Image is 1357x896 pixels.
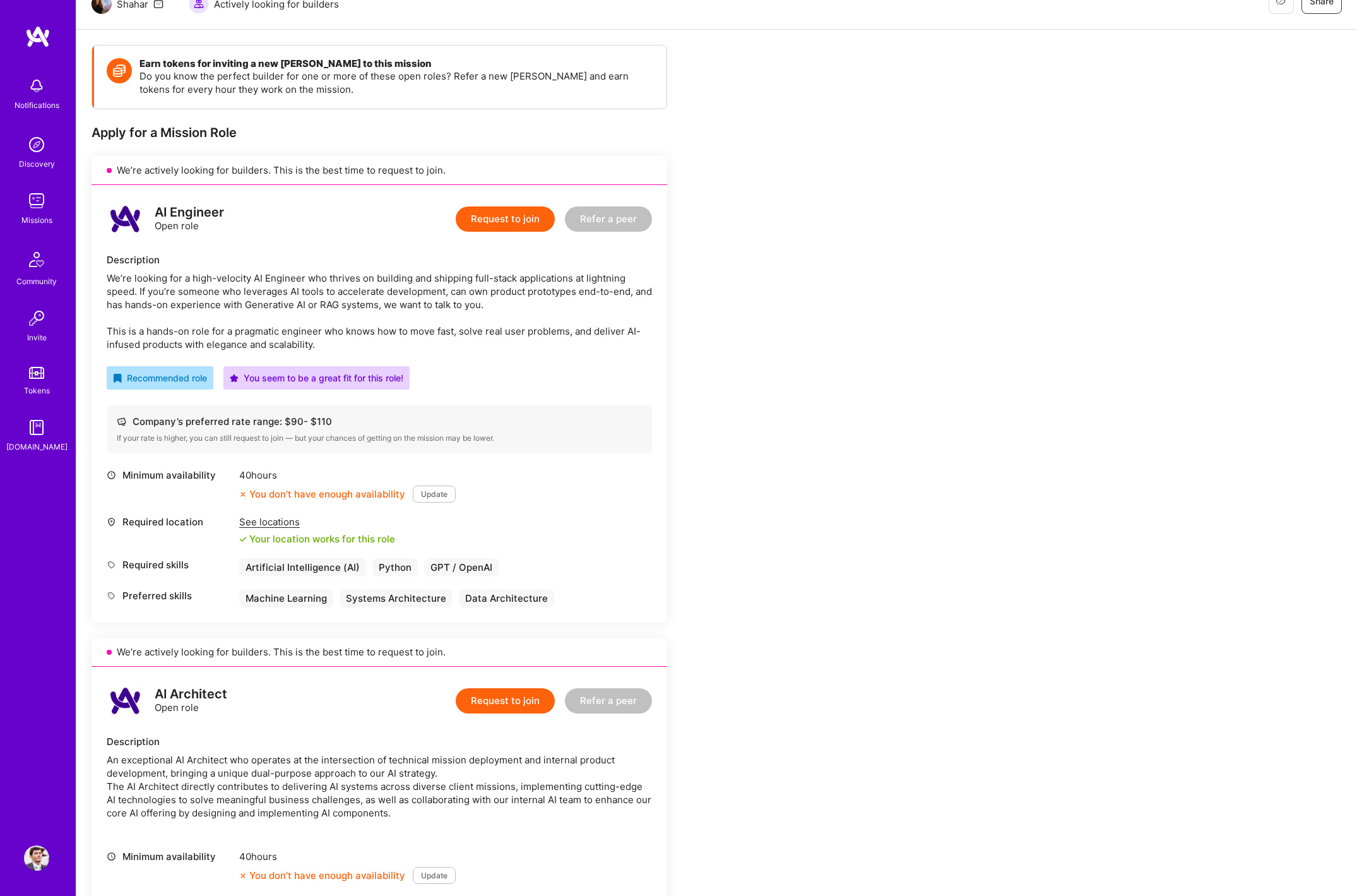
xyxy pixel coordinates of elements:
div: An exceptional AI Architect who operates at the intersection of technical mission deployment and ... [107,753,652,820]
button: Refer a peer [565,688,652,714]
img: discovery [24,132,49,157]
img: guide book [24,415,49,440]
div: Company’s preferred rate range: $ 90 - $ 110 [117,415,642,428]
img: teamwork [24,188,49,213]
i: icon RecommendedBadge [113,374,122,383]
i: icon CloseOrange [239,491,247,498]
div: Preferred skills [107,589,233,602]
div: We’re looking for a high-velocity AI Engineer who thrives on building and shipping full-stack app... [107,272,652,351]
i: icon Clock [107,470,116,480]
i: icon Clock [107,852,116,861]
div: 40 hours [239,850,456,863]
i: icon Location [107,517,116,527]
div: Invite [27,331,47,344]
i: icon Tag [107,591,116,600]
div: Apply for a Mission Role [92,124,667,141]
img: bell [24,73,49,99]
i: icon Cash [117,417,126,426]
img: logo [107,200,145,238]
div: Systems Architecture [340,589,453,607]
div: Minimum availability [107,850,233,863]
button: Update [413,867,456,884]
div: You don’t have enough availability [239,869,405,882]
img: logo [107,682,145,720]
img: Token icon [107,58,132,83]
div: Required skills [107,558,233,571]
div: Missions [21,213,52,227]
button: Update [413,486,456,503]
img: User Avatar [24,845,49,871]
i: icon Tag [107,560,116,570]
div: AI Architect [155,688,227,701]
div: See locations [239,515,395,529]
div: 40 hours [239,469,456,482]
button: Request to join [456,688,555,714]
div: Your location works for this role [239,532,395,546]
div: You don’t have enough availability [239,487,405,501]
div: Python [372,558,418,576]
div: AI Engineer [155,206,224,219]
div: Machine Learning [239,589,333,607]
div: We’re actively looking for builders. This is the best time to request to join. [92,156,667,185]
div: [DOMAIN_NAME] [6,440,68,453]
div: Minimum availability [107,469,233,482]
div: We’re actively looking for builders. This is the best time to request to join. [92,638,667,667]
div: Description [107,253,652,266]
div: Notifications [15,99,59,112]
p: Do you know the perfect builder for one or more of these open roles? Refer a new [PERSON_NAME] an... [139,69,654,96]
div: Required location [107,515,233,529]
h4: Earn tokens for inviting a new [PERSON_NAME] to this mission [139,58,654,69]
div: Data Architecture [459,589,554,607]
a: User Avatar [21,845,52,871]
i: icon Check [239,535,247,543]
div: Description [107,735,652,748]
div: Tokens [24,384,50,397]
div: GPT / OpenAI [424,558,499,576]
img: tokens [29,367,44,379]
img: Invite [24,306,49,331]
div: You seem to be a great fit for this role! [230,371,403,385]
img: Community [21,244,52,275]
div: Discovery [19,157,55,170]
div: Recommended role [113,371,207,385]
div: Open role [155,206,224,232]
img: logo [25,25,50,48]
i: icon CloseOrange [239,872,247,880]
div: Open role [155,688,227,714]
button: Refer a peer [565,206,652,232]
i: icon PurpleStar [230,374,239,383]
button: Request to join [456,206,555,232]
div: If your rate is higher, you can still request to join — but your chances of getting on the missio... [117,433,642,443]
div: Community [16,275,57,288]
div: Artificial Intelligence (AI) [239,558,366,576]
